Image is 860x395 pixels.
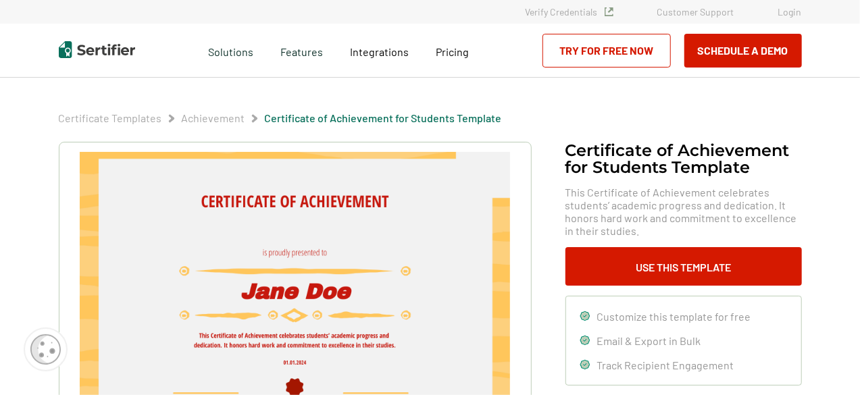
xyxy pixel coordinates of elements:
a: Certificate Templates [59,111,162,124]
img: Verified [605,7,613,16]
a: Certificate of Achievement for Students Template [265,111,502,124]
button: Use This Template [565,247,802,286]
span: Customize this template for free [597,310,751,323]
img: Cookie Popup Icon [30,334,61,365]
a: Login [778,6,802,18]
span: Email & Export in Bulk [597,334,701,347]
a: Integrations [350,42,409,59]
span: Features [280,42,323,59]
a: Verify Credentials [526,6,613,18]
a: Try for Free Now [542,34,671,68]
span: Solutions [208,42,253,59]
span: Track Recipient Engagement [597,359,734,371]
span: Pricing [436,45,469,58]
button: Schedule a Demo [684,34,802,68]
a: Pricing [436,42,469,59]
span: This Certificate of Achievement celebrates students’ academic progress and dedication. It honors ... [565,186,802,237]
iframe: Chat Widget [792,330,860,395]
a: Customer Support [657,6,734,18]
h1: Certificate of Achievement for Students Template [565,142,802,176]
span: Achievement [182,111,245,125]
div: Breadcrumb [59,111,502,125]
span: Certificate of Achievement for Students Template [265,111,502,125]
span: Integrations [350,45,409,58]
span: Certificate Templates [59,111,162,125]
a: Achievement [182,111,245,124]
img: Sertifier | Digital Credentialing Platform [59,41,135,58]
